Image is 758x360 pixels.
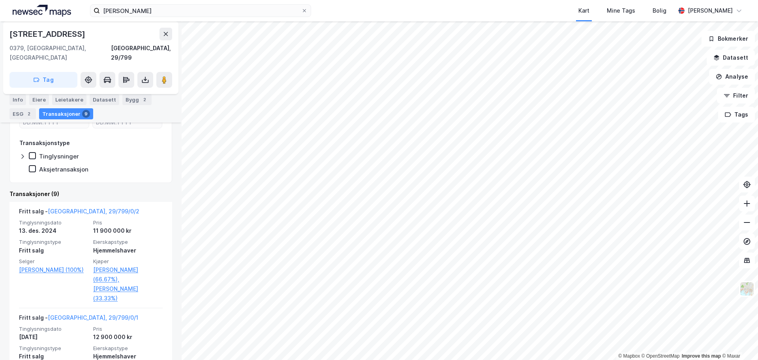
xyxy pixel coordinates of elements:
a: [PERSON_NAME] (66.67%), [93,265,163,284]
div: [PERSON_NAME] [688,6,733,15]
div: Mine Tags [607,6,635,15]
span: Eierskapstype [93,345,163,352]
button: Bokmerker [702,31,755,47]
div: Fritt salg [19,246,88,255]
a: OpenStreetMap [642,353,680,359]
div: 12 900 000 kr [93,332,163,342]
div: Transaksjoner [39,108,93,119]
button: Datasett [707,50,755,66]
div: ESG [9,108,36,119]
div: Leietakere [52,94,86,105]
span: Eierskapstype [93,239,163,245]
button: Tag [9,72,77,88]
div: [STREET_ADDRESS] [9,28,87,40]
div: Bygg [122,94,152,105]
span: Tinglysningstype [19,239,88,245]
a: [PERSON_NAME] (33.33%) [93,284,163,303]
div: 2 [25,110,33,118]
span: Tinglysningstype [19,345,88,352]
button: Tags [718,107,755,123]
button: Analyse [709,69,755,85]
span: Tinglysningsdato [19,219,88,226]
div: Info [9,94,26,105]
div: Kart [578,6,589,15]
div: Transaksjonstype [19,138,70,148]
input: Søk på adresse, matrikkel, gårdeiere, leietakere eller personer [100,5,301,17]
span: Kjøper [93,258,163,265]
div: [DATE] [19,332,88,342]
div: 11 900 000 kr [93,226,163,236]
img: logo.a4113a55bc3d86da70a041830d287a7e.svg [13,5,71,17]
iframe: Chat Widget [719,322,758,360]
div: Hjemmelshaver [93,246,163,255]
div: Eiere [29,94,49,105]
a: [GEOGRAPHIC_DATA], 29/799/0/2 [48,208,139,215]
div: 13. des. 2024 [19,226,88,236]
img: Z [739,281,754,296]
div: Fritt salg - [19,207,139,219]
div: Tinglysninger [39,153,79,160]
div: Datasett [90,94,119,105]
div: [GEOGRAPHIC_DATA], 29/799 [111,43,172,62]
div: Transaksjoner (9) [9,189,172,199]
span: Pris [93,219,163,226]
span: Selger [19,258,88,265]
a: Mapbox [618,353,640,359]
a: [PERSON_NAME] (100%) [19,265,88,275]
span: Pris [93,326,163,332]
div: Bolig [653,6,666,15]
div: 2 [141,96,148,104]
a: [GEOGRAPHIC_DATA], 29/799/0/1 [48,314,138,321]
div: Fritt salg - [19,313,138,326]
div: 0379, [GEOGRAPHIC_DATA], [GEOGRAPHIC_DATA] [9,43,111,62]
button: Filter [717,88,755,104]
div: Aksjetransaksjon [39,166,88,173]
span: Tinglysningsdato [19,326,88,332]
a: Improve this map [682,353,721,359]
div: 9 [82,110,90,118]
